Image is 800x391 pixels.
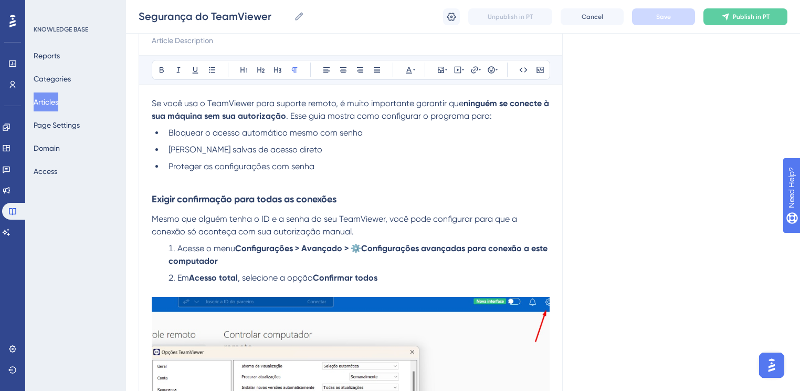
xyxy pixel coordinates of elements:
[34,116,80,135] button: Page Settings
[632,8,695,25] button: Save
[34,69,71,88] button: Categories
[733,13,770,21] span: Publish in PT
[582,13,603,21] span: Cancel
[34,25,88,34] div: KNOWLEDGE BASE
[756,349,787,381] iframe: UserGuiding AI Assistant Launcher
[286,111,492,121] span: . Esse guia mostra como configurar o programa para:
[169,243,550,266] strong: Configurações > Avançado > ⚙️Configurações avançadas para conexão a este computador
[656,13,671,21] span: Save
[139,9,290,24] input: Article Name
[169,128,363,138] span: Bloquear o acesso automático mesmo com senha
[34,139,60,158] button: Domain
[152,214,519,236] span: Mesmo que alguém tenha o ID e a senha do seu TeamViewer, você pode configurar para que a conexão ...
[238,273,313,283] span: , selecione a opção
[169,145,322,155] span: [PERSON_NAME] salvas de acesso direto
[152,34,550,47] input: Article Description
[34,162,57,181] button: Access
[468,8,552,25] button: Unpublish in PT
[169,161,314,171] span: Proteger as configurações com senha
[177,273,189,283] span: Em
[152,193,336,205] strong: Exigir confirmação para todas as conexões
[703,8,787,25] button: Publish in PT
[34,92,58,111] button: Articles
[152,98,464,108] span: Se você usa o TeamViewer para suporte remoto, é muito importante garantir que
[25,3,66,15] span: Need Help?
[34,46,60,65] button: Reports
[313,273,377,283] strong: Confirmar todos
[561,8,624,25] button: Cancel
[488,13,533,21] span: Unpublish in PT
[189,273,238,283] strong: Acesso total
[177,243,235,253] span: Acesse o menu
